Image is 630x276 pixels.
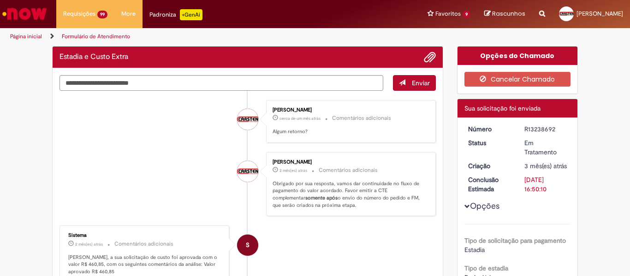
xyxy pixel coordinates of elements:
[393,75,436,91] button: Enviar
[524,162,567,170] time: 03/07/2025 11:50:06
[461,175,518,194] dt: Conclusão Estimada
[279,168,307,173] span: 2 mês(es) atrás
[524,138,567,157] div: Em Tratamento
[464,236,566,245] b: Tipo de solicitação para pagamento
[435,9,461,18] span: Favoritos
[319,166,378,174] small: Comentários adicionais
[464,72,571,87] button: Cancelar Chamado
[149,9,202,20] div: Padroniza
[524,124,567,134] div: R13238692
[63,9,95,18] span: Requisições
[114,240,173,248] small: Comentários adicionais
[524,175,567,194] div: [DATE] 16:50:10
[577,10,623,18] span: [PERSON_NAME]
[121,9,136,18] span: More
[461,161,518,170] dt: Criação
[68,233,222,238] div: Sistema
[59,53,128,61] h2: Estadia e Custo Extra Histórico de tíquete
[59,75,383,91] textarea: Digite sua mensagem aqui...
[424,51,436,63] button: Adicionar anexos
[524,162,567,170] span: 3 mês(es) atrás
[464,246,485,254] span: Estadia
[237,235,258,256] div: System
[524,161,567,170] div: 03/07/2025 11:50:06
[75,241,103,247] span: 2 mês(es) atrás
[279,168,307,173] time: 07/08/2025 15:06:51
[246,234,250,256] span: S
[62,33,130,40] a: Formulário de Atendimento
[461,138,518,147] dt: Status
[237,161,258,182] div: Rennan Carsten
[10,33,42,40] a: Página inicial
[279,116,321,121] span: cerca de um mês atrás
[273,128,426,135] p: Algum retorno?
[279,116,321,121] time: 22/08/2025 16:58:39
[273,107,426,113] div: [PERSON_NAME]
[273,159,426,165] div: [PERSON_NAME]
[97,11,107,18] span: 99
[492,9,525,18] span: Rascunhos
[458,47,578,65] div: Opções do Chamado
[7,28,413,45] ul: Trilhas de página
[412,79,430,87] span: Enviar
[75,241,103,247] time: 05/08/2025 09:20:48
[273,180,426,209] p: Obrigado por sua resposta, vamos dar continuidade no fluxo de pagamento do valor acordado. Favor ...
[332,114,391,122] small: Comentários adicionais
[464,104,541,112] span: Sua solicitação foi enviada
[237,109,258,130] div: Rennan Carsten
[305,194,338,201] b: somente após
[463,11,470,18] span: 9
[1,5,48,23] img: ServiceNow
[180,9,202,20] p: +GenAi
[461,124,518,134] dt: Número
[464,264,508,272] b: Tipo de estadia
[484,10,525,18] a: Rascunhos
